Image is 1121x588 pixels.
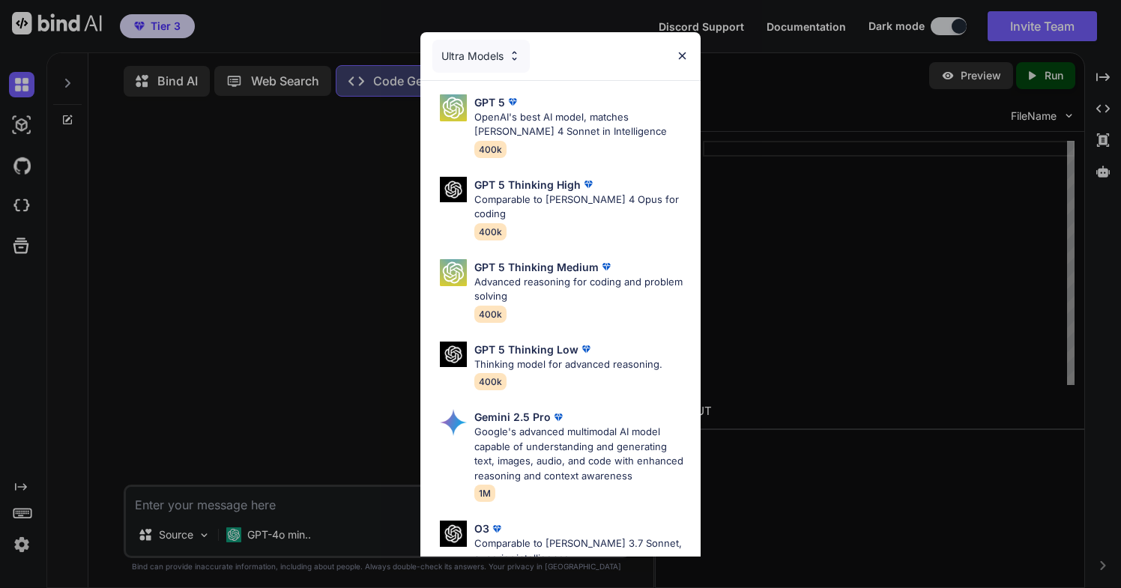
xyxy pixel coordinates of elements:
img: premium [599,259,614,274]
p: Comparable to [PERSON_NAME] 3.7 Sonnet, superior intelligence [474,536,689,566]
img: Pick Models [440,342,467,368]
img: Pick Models [440,409,467,436]
img: premium [489,521,504,536]
img: Pick Models [508,49,521,62]
div: Ultra Models [432,40,530,73]
p: Advanced reasoning for coding and problem solving [474,275,689,304]
p: Thinking model for advanced reasoning. [474,357,662,372]
p: GPT 5 Thinking High [474,177,581,193]
img: premium [551,410,566,425]
img: Pick Models [440,177,467,203]
img: Pick Models [440,521,467,547]
span: 400k [474,373,507,390]
p: GPT 5 Thinking Low [474,342,578,357]
img: premium [505,94,520,109]
span: 400k [474,306,507,323]
p: O3 [474,521,489,536]
span: 400k [474,141,507,158]
p: Gemini 2.5 Pro [474,409,551,425]
p: GPT 5 [474,94,505,110]
p: Google's advanced multimodal AI model capable of understanding and generating text, images, audio... [474,425,689,483]
img: premium [578,342,593,357]
span: 1M [474,485,495,502]
p: Comparable to [PERSON_NAME] 4 Opus for coding [474,193,689,222]
img: Pick Models [440,259,467,286]
p: GPT 5 Thinking Medium [474,259,599,275]
span: 400k [474,223,507,240]
p: OpenAI's best AI model, matches [PERSON_NAME] 4 Sonnet in Intelligence [474,110,689,139]
img: Pick Models [440,94,467,121]
img: premium [581,177,596,192]
img: close [676,49,689,62]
